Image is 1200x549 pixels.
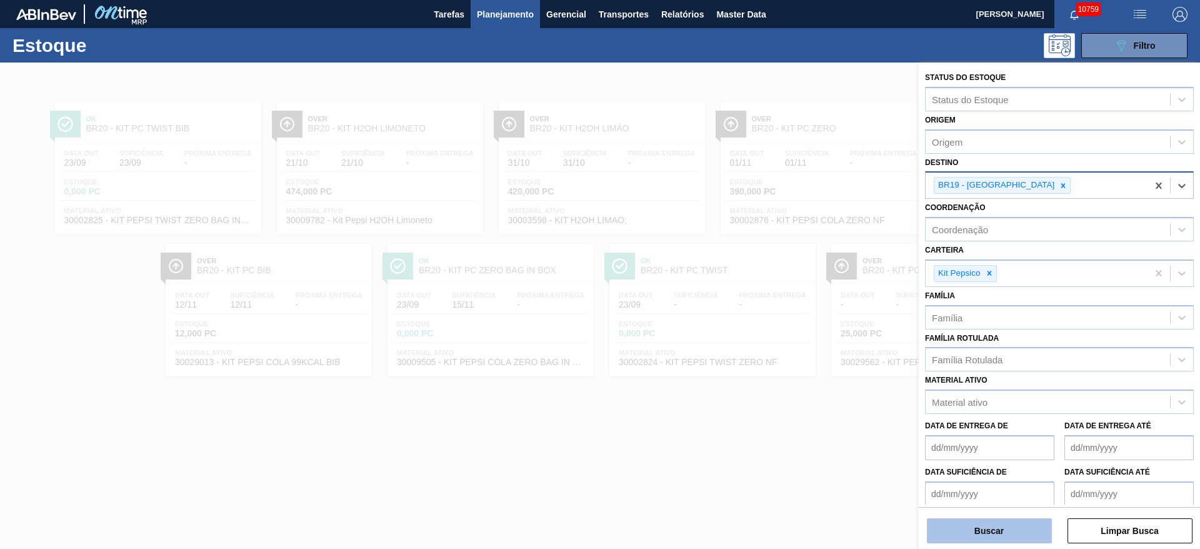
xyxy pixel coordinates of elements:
label: Carteira [925,246,964,254]
label: Data de Entrega até [1064,421,1151,430]
img: Logout [1172,7,1187,22]
h1: Estoque [12,38,199,53]
label: Destino [925,158,958,167]
div: Família Rotulada [932,355,1002,365]
span: Transportes [599,7,649,22]
input: dd/mm/yyyy [1064,481,1194,506]
span: Planejamento [477,7,534,22]
span: Relatórios [661,7,704,22]
input: dd/mm/yyyy [1064,435,1194,460]
button: Notificações [1054,6,1094,23]
div: Status do Estoque [932,94,1009,104]
label: Status do Estoque [925,73,1006,82]
span: Filtro [1134,41,1156,51]
div: Material ativo [932,397,987,408]
label: Coordenação [925,203,986,212]
div: Pogramando: nenhum usuário selecionado [1044,33,1075,58]
div: Coordenação [932,224,988,235]
div: Origem [932,136,962,147]
img: TNhmsLtSVTkK8tSr43FrP2fwEKptu5GPRR3wAAAABJRU5ErkJggg== [16,9,76,20]
label: Família Rotulada [925,334,999,343]
span: Gerencial [546,7,586,22]
span: Tarefas [434,7,464,22]
span: 10759 [1076,3,1101,16]
div: Kit Pepsico [934,266,982,281]
label: Família [925,291,955,300]
label: Origem [925,116,956,124]
img: userActions [1132,7,1147,22]
div: Família [932,312,962,323]
span: Master Data [716,7,766,22]
div: BR19 - [GEOGRAPHIC_DATA] [934,178,1056,193]
label: Material ativo [925,376,987,385]
input: dd/mm/yyyy [925,435,1054,460]
label: Data suficiência de [925,468,1007,476]
label: Data suficiência até [1064,468,1150,476]
label: Data de Entrega de [925,421,1008,430]
input: dd/mm/yyyy [925,481,1054,506]
button: Filtro [1081,33,1187,58]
